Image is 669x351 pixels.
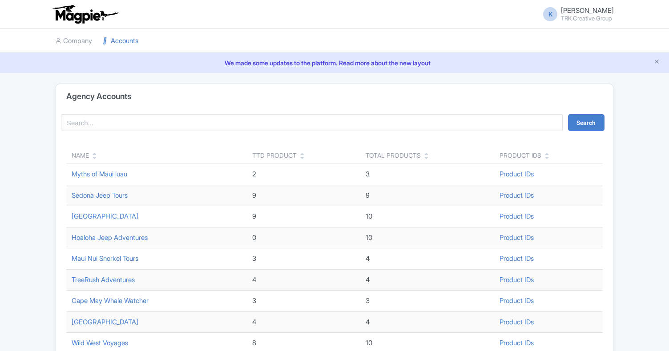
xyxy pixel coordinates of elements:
[360,248,495,270] td: 4
[72,212,138,220] a: [GEOGRAPHIC_DATA]
[66,92,131,101] h4: Agency Accounts
[500,254,534,263] a: Product IDs
[653,57,660,68] button: Close announcement
[247,248,360,270] td: 3
[247,291,360,312] td: 3
[247,185,360,206] td: 9
[561,16,614,21] small: TRK Creative Group
[72,170,127,178] a: Myths of Maui luau
[500,233,534,242] a: Product IDs
[72,151,89,160] div: Name
[568,114,605,131] button: Search
[247,311,360,333] td: 4
[72,296,149,305] a: Cape May Whale Watcher
[538,7,614,21] a: K [PERSON_NAME] TRK Creative Group
[51,4,120,24] img: logo-ab69f6fb50320c5b225c76a69d11143b.png
[247,269,360,291] td: 4
[500,170,534,178] a: Product IDs
[500,318,534,326] a: Product IDs
[360,227,495,248] td: 10
[72,233,148,242] a: Hoaloha Jeep Adventures
[72,318,138,326] a: [GEOGRAPHIC_DATA]
[252,151,297,160] div: TTD Product
[543,7,557,21] span: K
[500,212,534,220] a: Product IDs
[366,151,421,160] div: Total Products
[360,311,495,333] td: 4
[500,339,534,347] a: Product IDs
[72,275,135,284] a: TreeRush Adventures
[72,339,128,347] a: Wild West Voyages
[561,6,614,15] span: [PERSON_NAME]
[72,254,138,263] a: Maui Nui Snorkel Tours
[103,29,138,53] a: Accounts
[500,191,534,199] a: Product IDs
[500,151,541,160] div: Product IDs
[360,206,495,227] td: 10
[360,164,495,185] td: 3
[500,275,534,284] a: Product IDs
[247,206,360,227] td: 9
[360,291,495,312] td: 3
[61,114,563,131] input: Search...
[360,185,495,206] td: 9
[247,164,360,185] td: 2
[5,58,664,68] a: We made some updates to the platform. Read more about the new layout
[247,227,360,248] td: 0
[360,269,495,291] td: 4
[55,29,92,53] a: Company
[500,296,534,305] a: Product IDs
[72,191,128,199] a: Sedona Jeep Tours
